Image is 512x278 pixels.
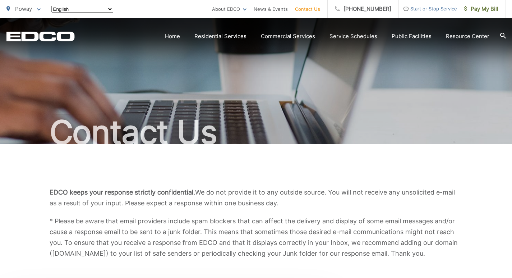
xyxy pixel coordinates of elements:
[165,32,180,41] a: Home
[261,32,315,41] a: Commercial Services
[6,31,75,41] a: EDCD logo. Return to the homepage.
[295,5,320,13] a: Contact Us
[51,6,113,13] select: Select a language
[446,32,489,41] a: Resource Center
[50,187,463,209] p: We do not provide it to any outside source. You will not receive any unsolicited e-mail as a resu...
[212,5,246,13] a: About EDCO
[464,5,498,13] span: Pay My Bill
[392,32,432,41] a: Public Facilities
[194,32,246,41] a: Residential Services
[50,188,195,196] b: EDCO keeps your response strictly confidential.
[329,32,377,41] a: Service Schedules
[15,5,32,12] span: Poway
[6,114,506,150] h1: Contact Us
[50,216,463,259] p: * Please be aware that email providers include spam blockers that can affect the delivery and dis...
[254,5,288,13] a: News & Events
